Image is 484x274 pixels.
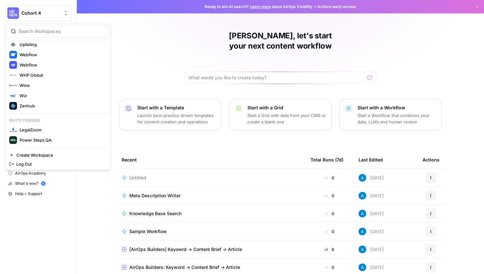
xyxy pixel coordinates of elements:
[359,151,383,168] div: Last Edited
[122,246,300,253] a: [AirOps Builders] Keyowrd -> Content Brief -> Article
[16,152,104,158] span: Create Workspace
[9,102,17,110] img: Zenhub Logo
[129,246,242,253] span: [AirOps Builders] Keyowrd -> Content Brief -> Article
[119,99,222,130] button: Start with a TemplateLaunch best-practice driven templates for content creation and operations
[358,112,436,125] p: Start a Workflow that combines your data, LLMs and human review
[19,28,105,35] input: Search Workspaces
[9,82,17,89] img: Wine Logo
[122,192,300,199] a: Meta Description Writer
[311,246,348,253] div: 6
[229,99,332,130] button: Start with a GridStart a Grid with data from your CMS or create a blank one
[20,137,104,143] span: Power Steps QA
[205,4,312,10] span: Ready to win AI search? about AirOps Visibility
[359,210,366,217] img: o3cqybgnmipr355j8nz4zpq1mc6x
[189,74,365,81] input: What would you like to create today?
[5,178,71,189] button: What's new? 5
[129,210,181,217] span: Knowledge Base Search
[5,179,71,188] div: What's new?
[129,228,167,235] span: Sample Workflow
[122,264,300,270] a: AirOps Builders: Keyword -> Content Brief -> Article
[247,112,326,125] p: Start a Grid with data from your CMS or create a blank one
[359,192,366,200] img: o3cqybgnmipr355j8nz4zpq1mc6x
[20,72,104,78] span: WHP Global
[20,41,104,48] span: Uplisting
[358,105,436,111] p: Start with a Workflow
[7,116,109,125] p: Invite pending
[137,112,216,125] p: Launch best-practice driven templates for content creation and operations
[9,51,17,59] img: Webflow Logo
[311,228,348,235] div: 0
[5,5,71,21] button: Workspace: Cohort 4
[7,160,109,168] a: Log Out
[184,31,376,51] h1: [PERSON_NAME], let's start your next content workflow
[122,175,300,181] a: Untitled
[9,41,17,48] img: Uplisting Logo
[20,51,104,58] span: Webflow
[21,10,60,16] span: Cohort 4
[423,151,440,168] div: Actions
[359,246,366,253] img: o3cqybgnmipr355j8nz4zpq1mc6x
[20,82,104,89] span: Wine
[129,175,146,181] span: Untitled
[20,127,104,133] span: LegalZoom
[5,24,111,170] div: Workspace: Cohort 4
[20,103,104,109] span: Zenhub
[15,170,69,176] span: AirOps Academy
[41,181,45,186] a: 5
[9,126,17,134] img: LegalZoom Logo
[5,168,71,178] a: AirOps Academy
[318,4,356,10] span: Actions early access
[359,210,384,217] div: [DATE]
[20,92,104,99] span: Wiz
[250,4,271,9] a: Learn more
[311,151,343,168] div: Total Runs (7d)
[359,246,384,253] div: [DATE]
[129,264,240,270] span: AirOps Builders: Keyword -> Content Brief -> Article
[359,192,384,200] div: [DATE]
[359,263,384,271] div: [DATE]
[339,99,442,130] button: Start with a WorkflowStart a Workflow that combines your data, LLMs and human review
[7,7,19,19] img: Cohort 4 Logo
[122,228,300,235] a: Sample Workflow
[247,105,326,111] p: Start with a Grid
[359,174,366,182] img: o3cqybgnmipr355j8nz4zpq1mc6x
[359,263,366,271] img: o3cqybgnmipr355j8nz4zpq1mc6x
[137,105,216,111] p: Start with a Template
[129,192,181,199] span: Meta Description Writer
[20,62,104,68] span: Webflow
[311,175,348,181] div: 0
[16,161,104,167] span: Log Out
[9,61,17,69] img: Webflow Logo
[311,264,348,270] div: 0
[311,192,348,199] div: 0
[42,182,44,185] text: 5
[9,92,17,99] img: Wiz Logo
[311,210,348,217] div: 0
[122,151,300,168] div: Recent
[359,174,384,182] div: [DATE]
[15,191,69,197] span: Help + Support
[359,228,384,235] div: [DATE]
[7,151,109,160] a: Create Workspace
[122,210,300,217] a: Knowledge Base Search
[5,189,71,199] button: Help + Support
[9,136,17,144] img: Power Steps QA Logo
[9,71,17,79] img: WHP Global Logo
[359,228,366,235] img: o3cqybgnmipr355j8nz4zpq1mc6x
